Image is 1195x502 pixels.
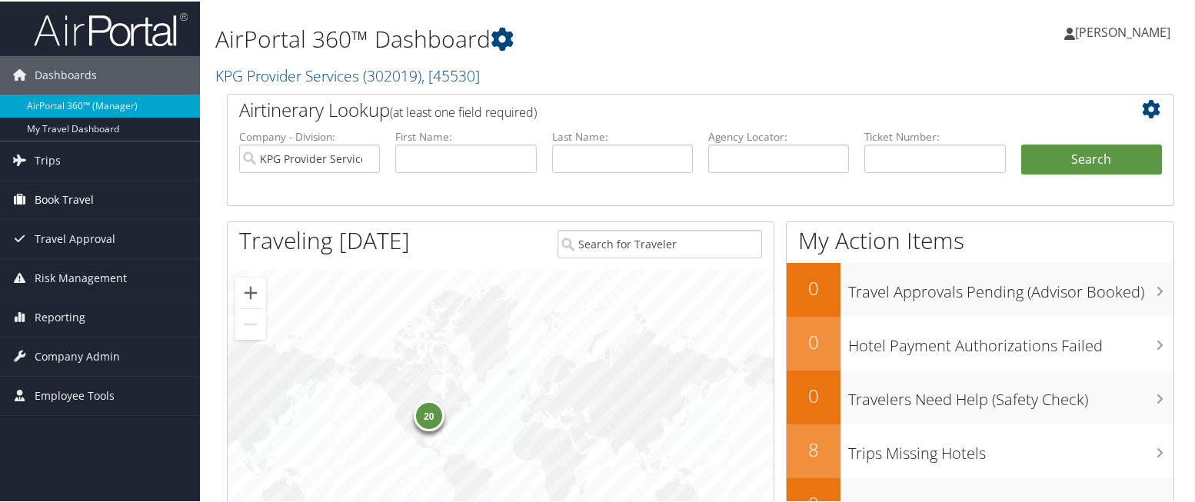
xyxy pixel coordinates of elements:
a: 0Travelers Need Help (Safety Check) [787,369,1173,423]
h2: 0 [787,381,840,407]
span: Employee Tools [35,375,115,414]
span: Risk Management [35,258,127,296]
h3: Travelers Need Help (Safety Check) [848,380,1173,409]
label: Company - Division: [239,128,380,143]
label: Ticket Number: [864,128,1005,143]
span: ( 302019 ) [363,64,421,85]
a: 0Travel Approvals Pending (Advisor Booked) [787,261,1173,315]
h1: Traveling [DATE] [239,223,410,255]
h1: My Action Items [787,223,1173,255]
label: Last Name: [552,128,693,143]
h2: 0 [787,327,840,354]
button: Zoom out [235,308,266,338]
span: Travel Approval [35,218,115,257]
h2: 0 [787,274,840,300]
a: KPG Provider Services [215,64,480,85]
button: Zoom in [235,276,266,307]
h2: Airtinerary Lookup [239,95,1083,121]
h3: Trips Missing Hotels [848,434,1173,463]
span: Company Admin [35,336,120,374]
span: , [ 45530 ] [421,64,480,85]
a: 8Trips Missing Hotels [787,423,1173,477]
button: Search [1021,143,1162,174]
img: airportal-logo.png [34,10,188,46]
span: (at least one field required) [390,102,537,119]
h1: AirPortal 360™ Dashboard [215,22,862,54]
label: Agency Locator: [708,128,849,143]
span: Trips [35,140,61,178]
input: Search for Traveler [558,228,762,257]
h3: Hotel Payment Authorizations Failed [848,326,1173,355]
a: [PERSON_NAME] [1064,8,1186,54]
span: [PERSON_NAME] [1075,22,1170,39]
h2: 8 [787,435,840,461]
span: Reporting [35,297,85,335]
div: 20 [414,399,444,430]
span: Book Travel [35,179,94,218]
h3: Travel Approvals Pending (Advisor Booked) [848,272,1173,301]
a: 0Hotel Payment Authorizations Failed [787,315,1173,369]
span: Dashboards [35,55,97,93]
label: First Name: [395,128,536,143]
